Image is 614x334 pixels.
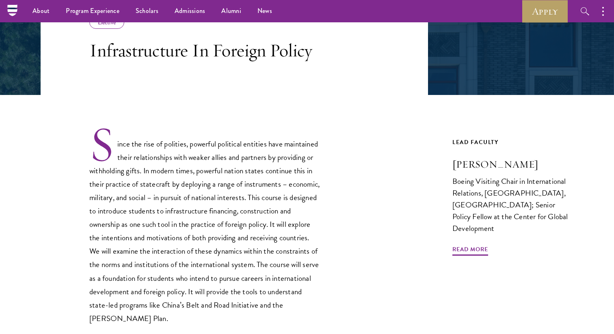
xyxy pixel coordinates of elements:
h3: Infrastructure In Foreign Policy [89,39,321,62]
p: Since the rise of polities, powerful political entities have maintained their relationships with ... [89,125,321,325]
div: Elective [89,16,124,29]
span: Read More [452,244,488,257]
h3: [PERSON_NAME] [452,157,573,171]
div: Lead Faculty [452,137,573,147]
div: Boeing Visiting Chair in International Relations, [GEOGRAPHIC_DATA], [GEOGRAPHIC_DATA]; Senior Po... [452,175,573,234]
a: Lead Faculty [PERSON_NAME] Boeing Visiting Chair in International Relations, [GEOGRAPHIC_DATA], [... [452,137,573,250]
